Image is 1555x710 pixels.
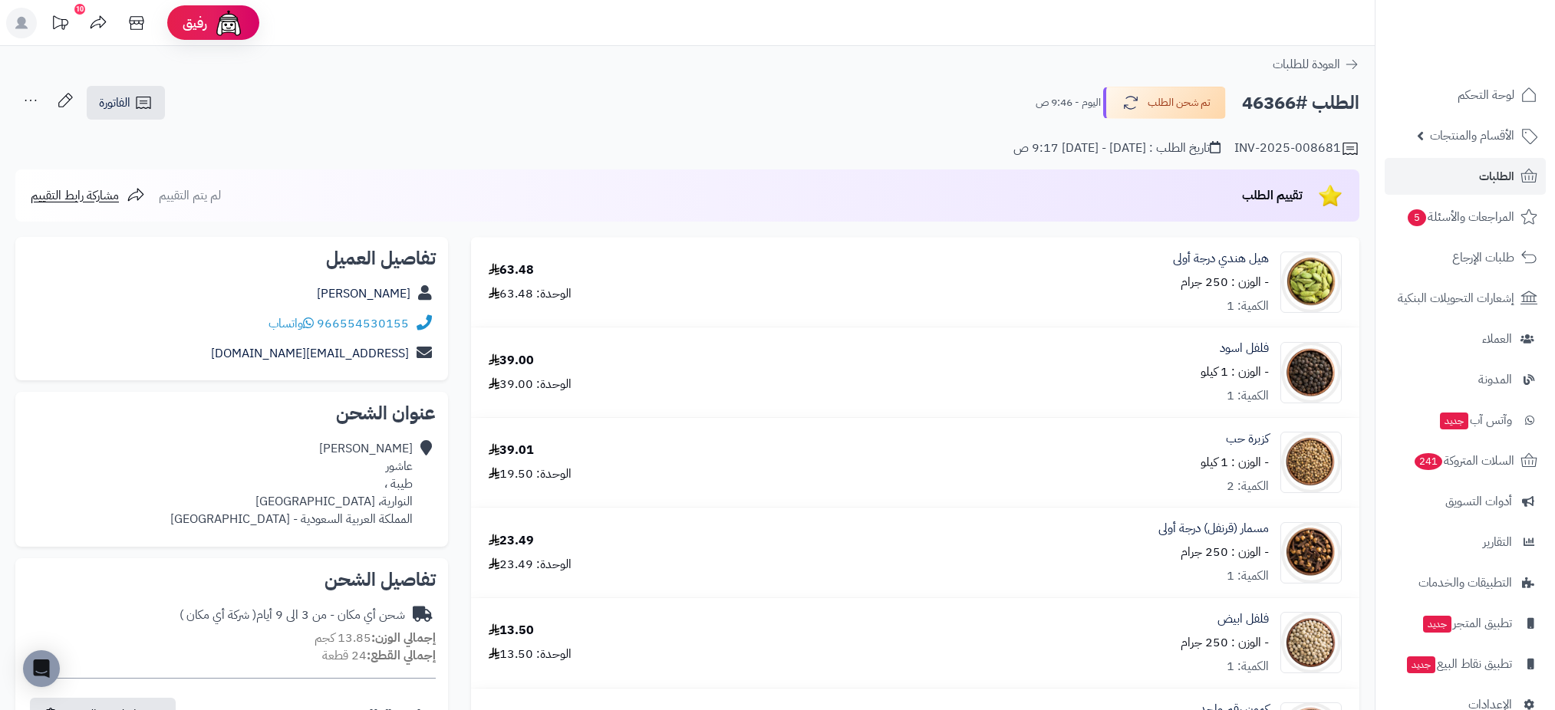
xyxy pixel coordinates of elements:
a: [PERSON_NAME] [317,284,410,303]
a: لوحة التحكم [1385,77,1546,113]
span: تقييم الطلب [1242,186,1303,205]
a: تطبيق المتجرجديد [1385,605,1546,642]
a: [EMAIL_ADDRESS][DOMAIN_NAME] [211,344,409,363]
img: _%D8%A3%D8%A8%D9%8A%D8%B6-90x90.jpg [1281,612,1341,673]
a: مسمار (قرنفل) درجة أولى [1158,520,1269,537]
span: الفاتورة [99,94,130,112]
span: تطبيق نقاط البيع [1405,653,1512,675]
div: 13.50 [489,622,534,639]
span: التطبيقات والخدمات [1418,572,1512,593]
span: جديد [1440,413,1468,429]
a: هيل هندي درجة أولى [1173,250,1269,268]
span: التقارير [1483,531,1512,553]
a: التقارير [1385,524,1546,560]
span: العودة للطلبات [1273,55,1340,74]
span: المدونة [1478,369,1512,390]
a: المراجعات والأسئلة5 [1385,199,1546,235]
div: 10 [74,4,85,15]
a: 966554530155 [317,314,409,333]
a: فلفل ابيض [1217,610,1269,628]
a: واتساب [269,314,314,333]
a: وآتس آبجديد [1385,402,1546,439]
small: - الوزن : 1 كيلو [1201,363,1269,381]
span: ( شركة أي مكان ) [180,606,256,624]
a: الطلبات [1385,158,1546,195]
a: تحديثات المنصة [41,8,79,42]
a: طلبات الإرجاع [1385,239,1546,276]
small: - الوزن : 250 جرام [1181,543,1269,561]
a: السلات المتروكة241 [1385,442,1546,479]
span: لم يتم التقييم [159,186,221,205]
a: فلفل اسود [1220,340,1269,357]
span: السلات المتروكة [1413,450,1514,472]
h2: عنوان الشحن [28,404,436,422]
div: شحن أي مكان - من 3 الى 9 أيام [180,606,405,624]
img: ai-face.png [213,8,244,38]
div: الكمية: 1 [1227,387,1269,405]
a: المدونة [1385,361,1546,398]
a: مشاركة رابط التقييم [31,186,145,205]
span: الطلبات [1479,166,1514,187]
div: الوحدة: 39.00 [489,376,572,393]
span: 5 [1408,209,1426,226]
img: %20%D9%87%D9%8A%D9%84-90x90.jpg [1281,251,1341,313]
span: لوحة التحكم [1458,84,1514,106]
small: 24 قطعة [322,646,436,665]
a: التطبيقات والخدمات [1385,564,1546,601]
small: - الوزن : 250 جرام [1181,273,1269,291]
small: - الوزن : 250 جرام [1181,633,1269,652]
span: المراجعات والأسئلة [1406,206,1514,228]
div: الوحدة: 23.49 [489,556,572,574]
span: 241 [1415,453,1442,470]
div: INV-2025-008681 [1234,140,1359,158]
h2: تفاصيل الشحن [28,570,436,589]
a: إشعارات التحويلات البنكية [1385,280,1546,317]
a: أدوات التسويق [1385,483,1546,520]
h2: تفاصيل العميل [28,249,436,268]
div: الكمية: 1 [1227,297,1269,315]
div: 39.00 [489,352,534,370]
div: Open Intercom Messenger [23,650,60,687]
img: logo-2.png [1451,43,1540,75]
img: %20%D8%A7%D8%B3%D9%88%D8%AF-90x90.jpg [1281,342,1341,403]
div: 23.49 [489,532,534,550]
span: جديد [1407,656,1435,673]
button: تم شحن الطلب [1103,87,1226,119]
div: 63.48 [489,261,534,279]
small: 13.85 كجم [315,629,436,647]
small: اليوم - 9:46 ص [1036,95,1101,110]
div: الكمية: 2 [1227,478,1269,495]
img: _%D9%82%D8%B1%D9%86%D9%82%D9%84-90x90.jpg [1281,522,1341,583]
span: وآتس آب [1438,409,1512,431]
div: الوحدة: 19.50 [489,465,572,483]
div: [PERSON_NAME] عاشور طيبة ، النوارية، [GEOGRAPHIC_DATA] المملكة العربية السعودية - [GEOGRAPHIC_DATA] [170,440,413,528]
span: مشاركة رابط التقييم [31,186,119,205]
span: إشعارات التحويلات البنكية [1398,288,1514,309]
div: الكمية: 1 [1227,567,1269,585]
strong: إجمالي الوزن: [371,629,436,647]
div: 39.01 [489,442,534,459]
div: الكمية: 1 [1227,658,1269,675]
div: الوحدة: 13.50 [489,646,572,663]
a: العملاء [1385,320,1546,357]
small: - الوزن : 1 كيلو [1201,453,1269,472]
span: رفيق [183,14,207,32]
span: العملاء [1482,328,1512,350]
strong: إجمالي القطع: [367,646,436,665]
a: كزبرة حب [1226,430,1269,448]
div: الوحدة: 63.48 [489,285,572,303]
div: تاريخ الطلب : [DATE] - [DATE] 9:17 ص [1013,140,1221,157]
a: الفاتورة [87,86,165,120]
span: جديد [1423,616,1451,633]
span: الأقسام والمنتجات [1430,125,1514,146]
span: تطبيق المتجر [1422,613,1512,634]
span: أدوات التسويق [1445,491,1512,512]
h2: الطلب #46366 [1242,87,1359,119]
a: العودة للطلبات [1273,55,1359,74]
span: طلبات الإرجاع [1452,247,1514,268]
img: Cor-90x90.jpg [1281,432,1341,493]
a: تطبيق نقاط البيعجديد [1385,646,1546,682]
